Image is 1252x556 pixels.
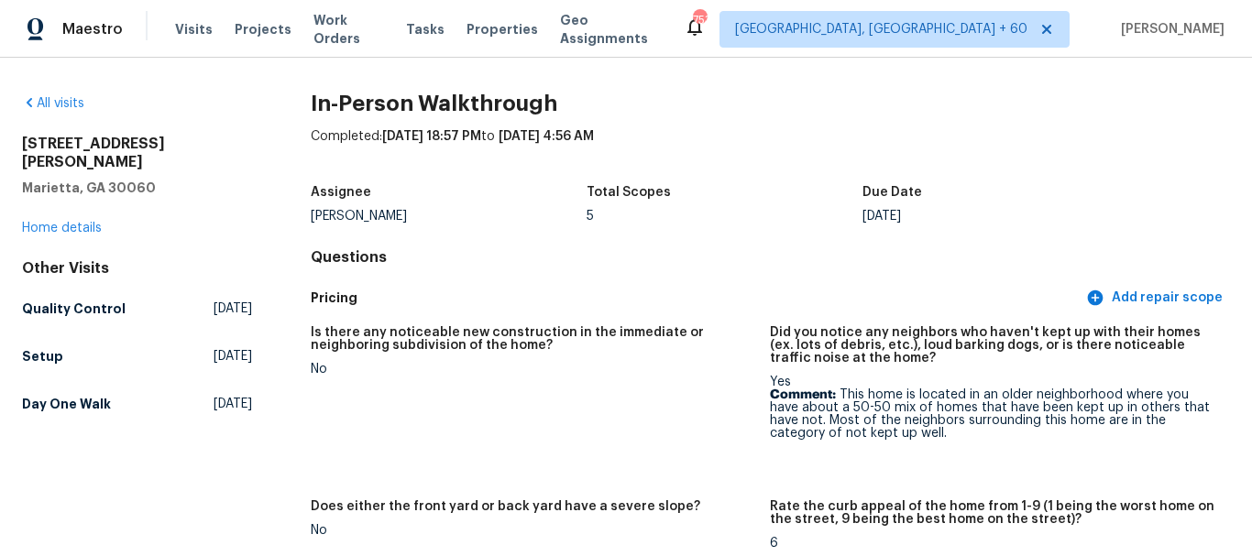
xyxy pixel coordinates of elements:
h5: Quality Control [22,300,126,318]
div: Completed: to [311,127,1230,175]
h5: Setup [22,347,63,365]
a: Day One Walk[DATE] [22,387,252,420]
h2: [STREET_ADDRESS][PERSON_NAME] [22,135,252,171]
span: Add repair scope [1090,287,1223,310]
h5: Due Date [862,186,922,199]
span: [DATE] [214,347,252,365]
span: [DATE] [214,300,252,318]
h5: Marietta, GA 30060 [22,179,252,197]
h5: Rate the curb appeal of the home from 1-9 (1 being the worst home on the street, 9 being the best... [770,500,1215,526]
span: [PERSON_NAME] [1114,20,1225,38]
div: No [311,363,756,376]
h4: Questions [311,248,1230,267]
button: Add repair scope [1082,281,1230,315]
span: Work Orders [313,11,384,48]
div: [DATE] [862,210,1138,223]
h5: Assignee [311,186,371,199]
h5: Total Scopes [587,186,671,199]
span: [GEOGRAPHIC_DATA], [GEOGRAPHIC_DATA] + 60 [735,20,1027,38]
span: [DATE] 4:56 AM [499,130,594,143]
span: Visits [175,20,213,38]
div: Yes [770,376,1215,440]
span: Projects [235,20,291,38]
a: Quality Control[DATE] [22,292,252,325]
div: 753 [693,11,706,29]
div: [PERSON_NAME] [311,210,587,223]
b: Comment: [770,388,836,401]
h5: Is there any noticeable new construction in the immediate or neighboring subdivision of the home? [311,326,756,352]
span: Geo Assignments [560,11,662,48]
a: Home details [22,222,102,234]
span: Tasks [406,23,445,36]
a: Setup[DATE] [22,340,252,373]
div: Other Visits [22,259,252,278]
h5: Pricing [311,289,1082,308]
a: All visits [22,97,84,110]
h5: Does either the front yard or back yard have a severe slope? [311,500,700,513]
div: No [311,524,756,537]
span: [DATE] [214,395,252,413]
h2: In-Person Walkthrough [311,94,1230,113]
h5: Did you notice any neighbors who haven't kept up with their homes (ex. lots of debris, etc.), lou... [770,326,1215,365]
div: 5 [587,210,862,223]
p: This home is located in an older neighborhood where you have about a 50-50 mix of homes that have... [770,388,1215,440]
div: 6 [770,537,1215,550]
span: Properties [467,20,538,38]
span: [DATE] 18:57 PM [382,130,481,143]
h5: Day One Walk [22,395,111,413]
span: Maestro [62,20,123,38]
